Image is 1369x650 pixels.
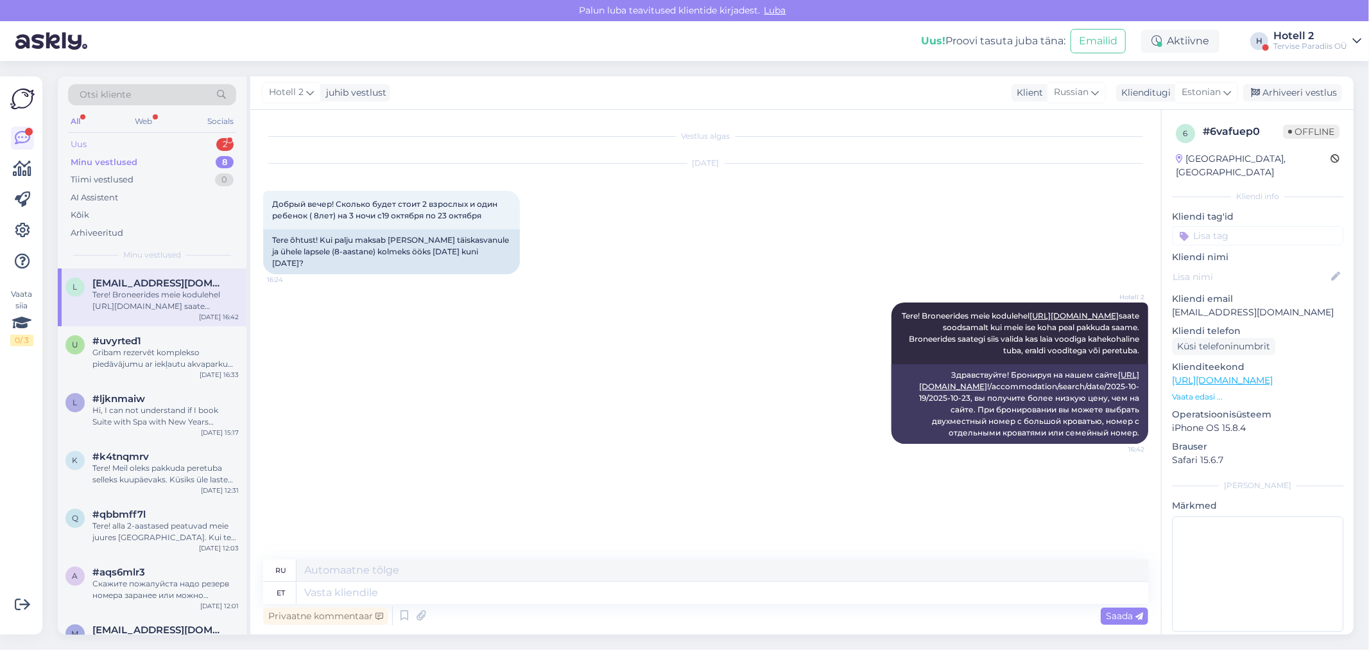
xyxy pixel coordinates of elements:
[1172,338,1275,355] div: Küsi telefoninumbrit
[71,227,123,240] div: Arhiveeritud
[92,451,149,462] span: #k4tnqmrv
[92,462,239,486] div: Tere! Meil oleks pakkuda peretuba selleks kuupäevaks. Küsiks üle laste vanused, siis oskan öelda ...
[1250,32,1268,50] div: H
[1273,31,1347,41] div: Hotell 2
[71,138,87,151] div: Uus
[263,157,1148,169] div: [DATE]
[80,88,131,101] span: Otsi kliente
[1141,30,1219,53] div: Aktiivne
[72,513,78,523] span: q
[73,455,78,465] span: k
[201,428,239,437] div: [DATE] 15:17
[921,35,945,47] b: Uus!
[73,398,78,407] span: l
[1054,85,1089,100] span: Russian
[275,559,286,581] div: ru
[1071,29,1126,53] button: Emailid
[1172,292,1343,306] p: Kliendi email
[1273,41,1347,51] div: Tervise Paradiis OÜ
[272,199,499,220] span: Добрый вечер! Сколько будет стоит 2 взрослых и один ребенок ( 8лет) на 3 ночи с19 октября по 23 о...
[201,486,239,495] div: [DATE] 12:31
[216,156,234,169] div: 8
[1116,86,1171,100] div: Klienditugi
[1029,311,1119,321] a: [URL][DOMAIN_NAME]
[1172,191,1343,202] div: Kliendi info
[1172,324,1343,338] p: Kliendi telefon
[92,567,145,578] span: #aqs6mlr3
[72,629,79,638] span: m
[92,347,239,370] div: Gribam rezervēt komplekso piedāvājumu ar iekļautu akvaparku un nakšņošanu 3 personām. Kā rezervēt?
[92,405,239,428] div: Hi, I can not understand if I book Suite with Spa with New Years package, if it will include my c...
[263,608,388,625] div: Privaatne kommentaar
[1203,124,1283,139] div: # 6vafuep0
[92,335,141,347] span: #uvyrted1
[277,582,285,604] div: et
[92,289,239,312] div: Tere! Broneerides meie kodulehel [URL][DOMAIN_NAME] saate soodsamalt kui meie ise koha peal pakku...
[92,509,146,520] span: #qbbmff7l
[199,543,239,553] div: [DATE] 12:03
[133,113,155,130] div: Web
[1096,292,1144,302] span: Hotell 2
[71,173,133,186] div: Tiimi vestlused
[1182,85,1221,100] span: Estonian
[1172,210,1343,224] p: Kliendi tag'id
[1243,84,1342,101] div: Arhiveeri vestlus
[321,86,386,100] div: juhib vestlust
[200,601,239,611] div: [DATE] 12:01
[1172,306,1343,319] p: [EMAIL_ADDRESS][DOMAIN_NAME]
[73,282,78,292] span: l
[92,578,239,601] div: Скажите пожалуйста надо резерв номера заранее или можно приехать завтра до 15:00 и сделать всё на...
[1172,499,1343,513] p: Märkmed
[68,113,83,130] div: All
[215,173,234,186] div: 0
[1176,152,1330,179] div: [GEOGRAPHIC_DATA], [GEOGRAPHIC_DATA]
[921,33,1065,49] div: Proovi tasuta juba täna:
[1106,610,1143,622] span: Saada
[1172,374,1273,386] a: [URL][DOMAIN_NAME]
[761,4,790,16] span: Luba
[1096,444,1144,454] span: 16:42
[1173,270,1329,284] input: Lisa nimi
[269,85,304,100] span: Hotell 2
[1172,408,1343,421] p: Operatsioonisüsteem
[10,288,33,346] div: Vaata siia
[199,312,239,322] div: [DATE] 16:42
[72,340,78,349] span: u
[1172,453,1343,467] p: Safari 15.6.7
[1172,480,1343,491] div: [PERSON_NAME]
[92,277,226,289] span: lentsik20@mail.ru
[10,335,33,346] div: 0 / 3
[92,520,239,543] div: Tere! alla 2-aastased peatuvad meie juures [GEOGRAPHIC_DATA]. Kui te soovite lapsele võrevoodit s...
[267,275,315,285] span: 16:24
[1172,250,1343,264] p: Kliendi nimi
[123,249,181,261] span: Minu vestlused
[73,571,78,581] span: a
[71,191,118,204] div: AI Assistent
[263,130,1148,142] div: Vestlus algas
[1172,421,1343,435] p: iPhone OS 15.8.4
[71,156,137,169] div: Minu vestlused
[902,311,1141,355] span: Tere! Broneerides meie kodulehel saate soodsamalt kui meie ise koha peal pakkuda saame. Broneerid...
[891,364,1148,444] div: Здравствуйте! Бронируя на нашем сайте !/accommodation/search/date/2025-10-19/2025-10-23, вы получ...
[1184,128,1188,138] span: 6
[92,624,226,636] span: mahtstrom@gmail.com
[1172,440,1343,453] p: Brauser
[92,393,145,405] span: #ljknmaiw
[1172,391,1343,403] p: Vaata edasi ...
[1273,31,1361,51] a: Hotell 2Tervise Paradiis OÜ
[1172,360,1343,374] p: Klienditeekond
[200,370,239,380] div: [DATE] 16:33
[216,138,234,151] div: 2
[263,229,520,274] div: Tere õhtust! Kui palju maksab [PERSON_NAME] täiskasvanule ja ühele lapsele (8-aastane) kolmeks öö...
[205,113,236,130] div: Socials
[10,87,35,111] img: Askly Logo
[71,209,89,222] div: Kõik
[1283,125,1339,139] span: Offline
[1172,226,1343,245] input: Lisa tag
[1012,86,1043,100] div: Klient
